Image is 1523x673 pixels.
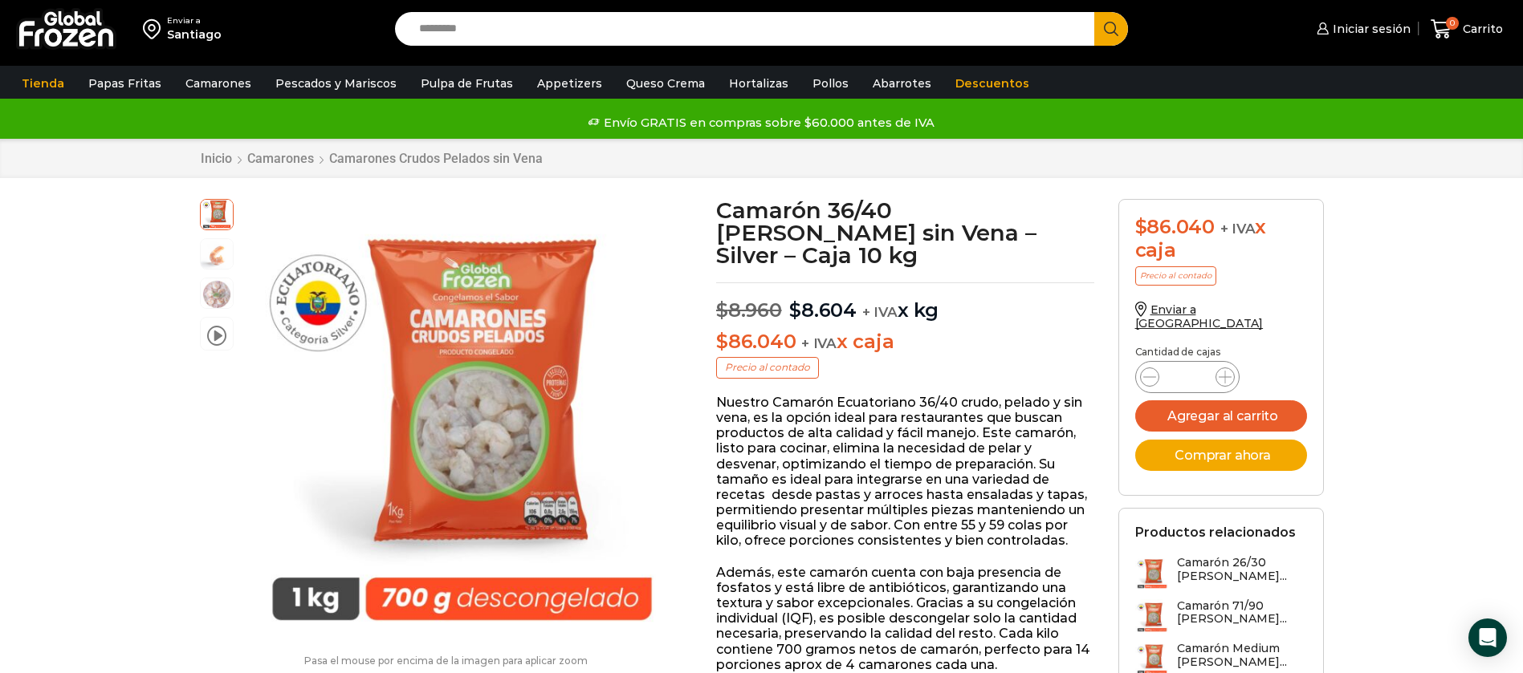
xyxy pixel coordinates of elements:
a: Abarrotes [865,68,939,99]
a: Camarón 26/30 [PERSON_NAME]... [1135,556,1307,590]
a: Papas Fritas [80,68,169,99]
bdi: 86.040 [1135,215,1215,238]
p: Cantidad de cajas [1135,347,1307,358]
span: camarones-2 [201,278,233,310]
a: Pulpa de Frutas [413,68,521,99]
div: Open Intercom Messenger [1468,618,1507,657]
a: Iniciar sesión [1313,13,1411,45]
span: $ [789,298,801,322]
button: Agregar al carrito [1135,400,1307,432]
input: Product quantity [1172,366,1203,388]
button: Search button [1094,12,1128,46]
p: Precio al contado [1135,266,1216,286]
span: Carrito [1459,21,1503,37]
a: Appetizers [529,68,610,99]
a: Hortalizas [721,68,796,99]
span: 0 [1446,17,1459,30]
span: $ [716,330,728,353]
div: Santiago [167,26,222,43]
a: 0 Carrito [1427,10,1507,48]
nav: Breadcrumb [200,151,544,166]
h2: Productos relacionados [1135,525,1296,540]
a: Descuentos [947,68,1037,99]
h3: Camarón Medium [PERSON_NAME]... [1177,642,1307,669]
span: + IVA [862,304,898,320]
span: Iniciar sesión [1329,21,1411,37]
h3: Camarón 71/90 [PERSON_NAME]... [1177,599,1307,626]
a: Camarones Crudos Pelados sin Vena [328,151,544,166]
a: Enviar a [GEOGRAPHIC_DATA] [1135,302,1264,330]
bdi: 8.604 [789,298,857,322]
p: x caja [716,330,1094,354]
a: Inicio [200,151,233,166]
span: camaron-sin-cascara [201,239,233,271]
img: address-field-icon.svg [143,15,167,43]
bdi: 86.040 [716,330,796,353]
span: + IVA [801,335,837,351]
p: Precio al contado [716,357,819,378]
span: crudos pelados 36:40 [201,197,233,229]
div: Enviar a [167,15,222,26]
bdi: 8.960 [716,298,782,322]
span: + IVA [1220,221,1256,237]
span: $ [1135,215,1147,238]
h1: Camarón 36/40 [PERSON_NAME] sin Vena – Silver – Caja 10 kg [716,199,1094,266]
p: Pasa el mouse por encima de la imagen para aplicar zoom [200,655,693,667]
a: Camarón 71/90 [PERSON_NAME]... [1135,599,1307,634]
a: Camarones [177,68,259,99]
a: Tienda [14,68,72,99]
p: Además, este camarón cuenta con baja presencia de fosfatos y está libre de antibióticos, garantiz... [716,565,1094,672]
a: Pollos [804,68,857,99]
p: x kg [716,282,1094,322]
button: Comprar ahora [1135,440,1307,471]
a: Queso Crema [618,68,713,99]
span: $ [716,298,728,322]
h3: Camarón 26/30 [PERSON_NAME]... [1177,556,1307,583]
div: x caja [1135,216,1307,262]
a: Camarones [246,151,315,166]
p: Nuestro Camarón Ecuatoriano 36/40 crudo, pelado y sin vena, es la opción ideal para restaurantes ... [716,395,1094,549]
a: Pescados y Mariscos [267,68,405,99]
